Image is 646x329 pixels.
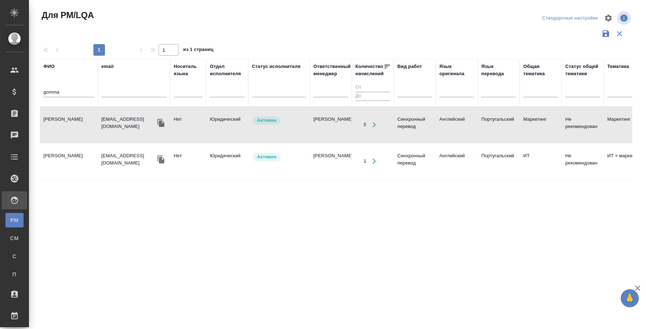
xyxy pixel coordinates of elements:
div: 1 [364,158,366,165]
div: email [101,63,114,70]
td: [PERSON_NAME] [40,149,98,174]
div: Ответственный менеджер [313,63,351,77]
p: [EMAIL_ADDRESS][DOMAIN_NAME] [101,152,156,167]
button: Открыть работы [367,117,381,132]
a: CM [5,231,24,245]
span: С [9,253,20,260]
a: П [5,267,24,282]
span: из 1 страниц [183,45,214,56]
span: П [9,271,20,278]
td: Португальский [478,149,520,174]
div: Количество начислений [355,63,384,77]
div: Общая тематика [523,63,558,77]
p: [EMAIL_ADDRESS][DOMAIN_NAME] [101,116,156,130]
input: От [355,83,390,92]
div: Носитель языка [174,63,203,77]
span: CM [9,235,20,242]
button: Скопировать [156,154,166,165]
td: Нет [170,112,206,137]
div: Вид работ [397,63,422,70]
button: Открыть работы [367,154,381,169]
div: Статус общей тематики [565,63,600,77]
span: PM [9,217,20,224]
button: Сохранить фильтры [599,27,613,40]
td: ИТ [520,149,562,174]
button: Скопировать [156,117,166,128]
td: Маркетинг [604,112,646,137]
td: Не рекомендован [562,149,604,174]
td: [PERSON_NAME] [310,149,352,174]
div: Язык перевода [481,63,516,77]
td: Юридический [206,149,248,174]
span: Посмотреть информацию [617,11,632,25]
td: Английский [436,149,478,174]
td: Синхронный перевод [394,112,436,137]
td: ИТ + маркетинг [604,149,646,174]
td: Маркетинг [520,112,562,137]
button: Сбросить фильтры [613,27,626,40]
div: ФИО [43,63,55,70]
td: [PERSON_NAME] [310,112,352,137]
div: Тематика [607,63,629,70]
input: До [355,92,390,101]
div: Рядовой исполнитель: назначай с учетом рейтинга [252,152,306,162]
td: Английский [436,112,478,137]
td: [PERSON_NAME] [40,112,98,137]
td: Португальский [478,112,520,137]
div: Отдел исполнителя [210,63,245,77]
div: split button [540,13,600,24]
td: Юридический [206,112,248,137]
p: Активен [257,117,276,124]
div: Рядовой исполнитель: назначай с учетом рейтинга [252,116,306,125]
td: Не рекомендован [562,112,604,137]
td: Синхронный перевод [394,149,436,174]
span: Настроить таблицу [600,9,617,27]
div: Статус исполнителя [252,63,300,70]
span: 🙏 [624,291,636,306]
a: PM [5,213,24,227]
p: Активен [257,153,276,161]
div: Язык оригинала [439,63,474,77]
a: С [5,249,24,264]
td: Нет [170,149,206,174]
span: Для PM/LQA [40,9,94,21]
button: 🙏 [621,289,639,307]
div: 5 [364,121,366,128]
